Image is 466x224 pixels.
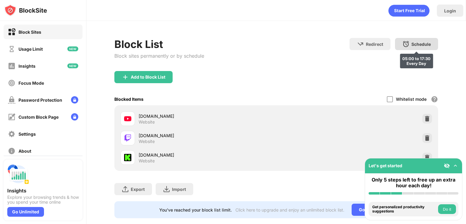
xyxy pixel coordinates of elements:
div: Click here to upgrade and enjoy an unlimited block list. [235,207,344,212]
div: [DOMAIN_NAME] [139,132,276,139]
div: Only 5 steps left to free up an extra hour each day! [369,177,458,188]
img: push-insights.svg [7,163,29,185]
div: Usage Limit [19,46,43,52]
div: Website [139,119,155,125]
div: Insights [19,63,35,69]
div: Whitelist mode [396,97,427,102]
div: Blocked Items [114,97,144,102]
img: settings-off.svg [8,130,15,138]
div: [DOMAIN_NAME] [139,152,276,158]
div: Custom Block Page [19,114,59,120]
div: Go Unlimited [352,204,393,216]
img: about-off.svg [8,147,15,155]
img: logo-blocksite.svg [4,4,47,16]
div: Login [444,8,456,13]
img: time-usage-off.svg [8,45,15,53]
img: block-on.svg [8,28,15,36]
img: new-icon.svg [67,46,78,51]
div: Insights [7,188,79,194]
img: eye-not-visible.svg [444,163,450,169]
div: Get personalized productivity suggestions [372,205,437,214]
div: Explore your browsing trends & how you spend your time online [7,195,79,205]
button: Do it [438,204,456,214]
div: Password Protection [19,97,62,103]
img: insights-off.svg [8,62,15,70]
div: 05:00 to 17:30 [402,56,431,61]
div: Import [172,187,186,192]
img: customize-block-page-off.svg [8,113,15,121]
div: Block Sites [19,29,41,35]
div: Let's get started [369,163,402,168]
div: Every Day [402,61,431,66]
div: [DOMAIN_NAME] [139,113,276,119]
div: Redirect [366,42,383,47]
div: animation [388,5,430,17]
img: password-protection-off.svg [8,96,15,104]
div: Go Unlimited [7,207,44,217]
div: Schedule [411,42,431,47]
img: lock-menu.svg [71,113,78,120]
img: new-icon.svg [67,63,78,68]
div: Add to Block List [131,75,165,80]
div: Focus Mode [19,80,44,86]
img: omni-setup-toggle.svg [452,163,458,169]
div: Settings [19,131,36,137]
div: Website [139,139,155,144]
img: favicons [124,134,131,142]
div: About [19,148,31,154]
div: Block sites permanently or by schedule [114,53,204,59]
div: Export [131,187,145,192]
img: favicons [124,115,131,122]
img: focus-off.svg [8,79,15,87]
div: Block List [114,38,204,50]
div: Website [139,158,155,164]
img: lock-menu.svg [71,96,78,104]
img: favicons [124,154,131,161]
div: You’ve reached your block list limit. [159,207,232,212]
